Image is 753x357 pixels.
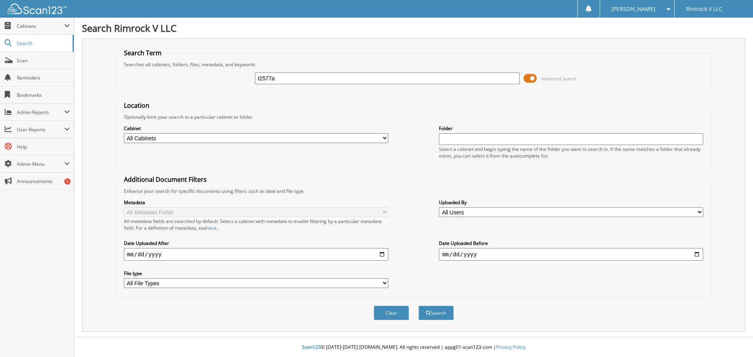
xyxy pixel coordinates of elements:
[439,125,703,132] label: Folder
[17,178,70,185] span: Announcements
[120,175,211,184] legend: Additional Document Filters
[418,306,454,320] button: Search
[17,74,70,81] span: Reminders
[124,240,388,246] label: Date Uploaded After
[120,114,708,120] div: Optionally limit your search to a particular cabinet or folder
[302,344,321,350] span: Scan123
[611,7,655,11] span: [PERSON_NAME]
[17,57,70,64] span: Scan
[120,49,166,57] legend: Search Term
[124,218,388,231] div: All metadata fields are searched by default. Select a cabinet with metadata to enable filtering b...
[374,306,409,320] button: Clear
[439,248,703,261] input: end
[17,40,69,47] span: Search
[124,248,388,261] input: start
[206,225,216,231] a: here
[74,338,753,357] div: © [DATE]-[DATE] [DOMAIN_NAME]. All rights reserved | appg01-scan123-com |
[17,143,70,150] span: Help
[120,61,708,68] div: Searches all cabinets, folders, files, metadata, and keywords
[17,161,64,167] span: Admin Menu
[686,7,722,11] span: Rimrock V LLC
[439,240,703,246] label: Date Uploaded Before
[124,125,388,132] label: Cabinet
[17,92,70,98] span: Bookmarks
[64,178,71,185] div: 1
[496,344,526,350] a: Privacy Policy
[120,188,708,194] div: Enhance your search for specific documents using filters such as date and file type.
[17,126,64,133] span: User Reports
[17,23,64,29] span: Cabinets
[82,22,745,34] h1: Search Rimrock V LLC
[124,270,388,277] label: File type
[17,109,64,116] span: Admin Reports
[439,146,703,159] div: Select a cabinet and begin typing the name of the folder you want to search in. If the name match...
[8,4,67,14] img: scan123-logo-white.svg
[439,199,703,206] label: Uploaded By
[541,76,576,82] span: Advanced Search
[124,199,388,206] label: Metadata
[120,101,153,110] legend: Location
